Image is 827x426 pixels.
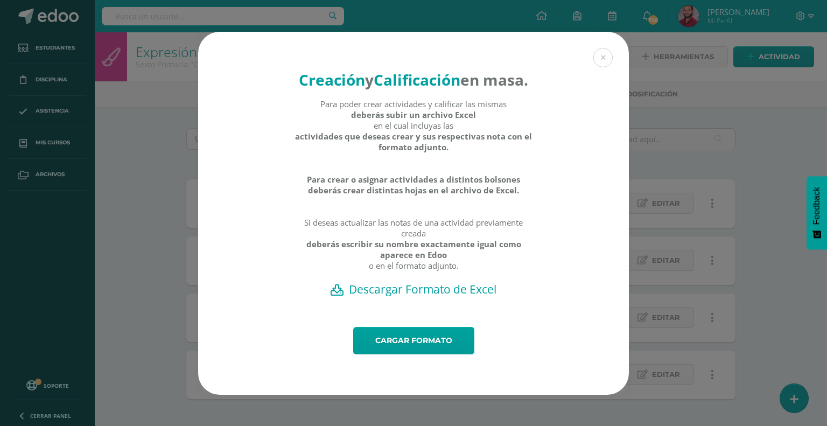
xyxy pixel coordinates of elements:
h4: en masa. [295,69,533,90]
div: Para poder crear actividades y calificar las mismas en el cual incluyas las Si deseas actualizar ... [295,99,533,282]
strong: deberás subir un archivo Excel [351,109,476,120]
strong: deberás escribir su nombre exactamente igual como aparece en Edoo [295,239,533,260]
strong: y [365,69,374,90]
strong: actividades que deseas crear y sus respectivas nota con el formato adjunto. [295,131,533,152]
a: Descargar Formato de Excel [217,282,610,297]
a: Cargar formato [353,327,474,354]
span: Feedback [812,187,822,225]
strong: Creación [299,69,365,90]
strong: Para crear o asignar actividades a distintos bolsones deberás crear distintas hojas en el archivo... [295,174,533,195]
button: Close (Esc) [593,48,613,67]
button: Feedback - Mostrar encuesta [807,176,827,249]
strong: Calificación [374,69,460,90]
